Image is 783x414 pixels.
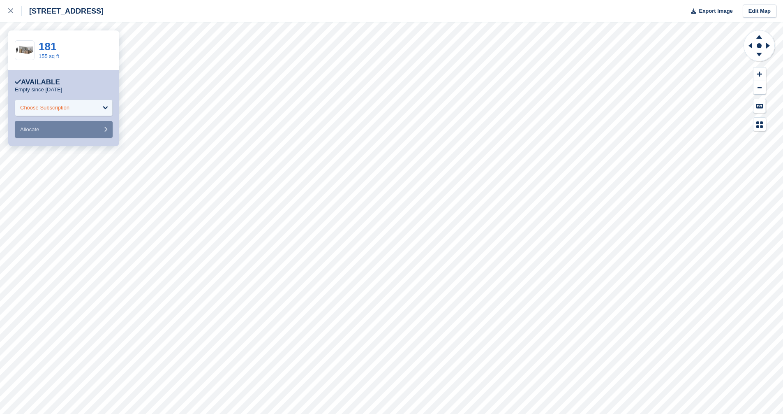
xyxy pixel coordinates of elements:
[753,81,766,95] button: Zoom Out
[686,5,733,18] button: Export Image
[753,67,766,81] button: Zoom In
[753,118,766,131] button: Map Legend
[20,126,39,133] span: Allocate
[22,6,104,16] div: [STREET_ADDRESS]
[743,5,776,18] a: Edit Map
[39,40,56,53] a: 181
[753,99,766,113] button: Keyboard Shortcuts
[699,7,732,15] span: Export Image
[15,43,34,58] img: 175-sqft-unit-2.jpg
[15,121,113,138] button: Allocate
[20,104,69,112] div: Choose Subscription
[39,53,59,59] a: 155 sq ft
[15,86,62,93] p: Empty since [DATE]
[15,78,60,86] div: Available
